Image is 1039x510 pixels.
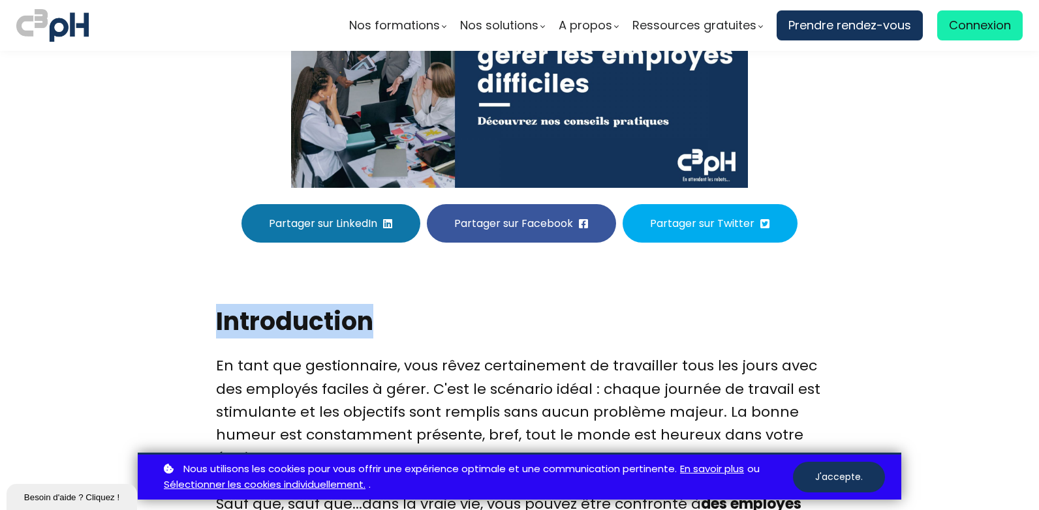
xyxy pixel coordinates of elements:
[216,305,823,338] h2: Introduction
[183,461,677,477] span: Nous utilisons les cookies pour vous offrir une expérience optimale et une communication pertinente.
[161,461,793,494] p: ou .
[793,462,885,492] button: J'accepte.
[7,481,140,510] iframe: chat widget
[650,215,754,232] span: Partager sur Twitter
[460,16,538,35] span: Nos solutions
[349,16,440,35] span: Nos formations
[16,7,89,44] img: logo C3PH
[623,204,798,243] button: Partager sur Twitter
[949,16,1011,35] span: Connexion
[269,215,377,232] span: Partager sur LinkedIn
[632,16,756,35] span: Ressources gratuites
[164,477,365,493] a: Sélectionner les cookies individuellement.
[559,16,612,35] span: A propos
[454,215,573,232] span: Partager sur Facebook
[680,461,744,477] a: En savoir plus
[788,16,911,35] span: Prendre rendez-vous
[937,10,1023,40] a: Connexion
[777,10,923,40] a: Prendre rendez-vous
[427,204,616,243] button: Partager sur Facebook
[241,204,420,243] button: Partager sur LinkedIn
